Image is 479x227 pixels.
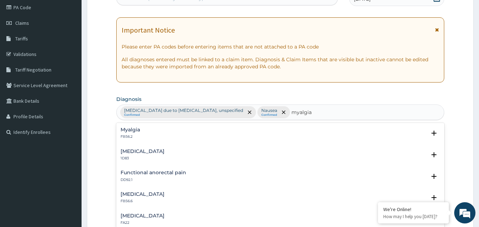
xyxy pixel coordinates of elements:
p: Please enter PA codes before entering items that are not attached to a PA code [122,43,439,50]
span: remove selection option [280,109,287,115]
span: We're online! [41,68,98,140]
h1: Important Notice [122,26,175,34]
div: Chat with us now [37,40,119,49]
i: open select status [430,172,438,181]
h4: [MEDICAL_DATA] [121,149,165,154]
label: Diagnosis [116,96,141,103]
span: Tariffs [15,35,28,42]
p: DD92.1 [121,177,186,182]
p: FB56.2 [121,134,140,139]
textarea: Type your message and hit 'Enter' [4,152,135,176]
p: FB56.6 [121,199,165,204]
small: Confirmed [124,113,243,117]
h4: [MEDICAL_DATA] [121,213,165,219]
i: open select status [430,129,438,137]
i: open select status [430,151,438,159]
h4: Functional anorectal pain [121,170,186,175]
p: 1D83 [121,156,165,161]
p: [MEDICAL_DATA] due to [MEDICAL_DATA], unspecified [124,108,243,113]
div: We're Online! [383,206,444,212]
p: FA22 [121,220,165,225]
i: open select status [430,193,438,202]
p: Nausea [261,108,277,113]
img: d_794563401_company_1708531726252_794563401 [13,35,29,53]
div: Minimize live chat window [116,4,133,21]
p: How may I help you today? [383,214,444,220]
span: Tariff Negotiation [15,67,51,73]
span: remove selection option [246,109,253,115]
span: Claims [15,20,29,26]
small: Confirmed [261,113,277,117]
h4: Myalgia [121,127,140,132]
h4: [MEDICAL_DATA] [121,192,165,197]
p: All diagnoses entered must be linked to a claim item. Diagnosis & Claim Items that are visible bu... [122,56,439,70]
